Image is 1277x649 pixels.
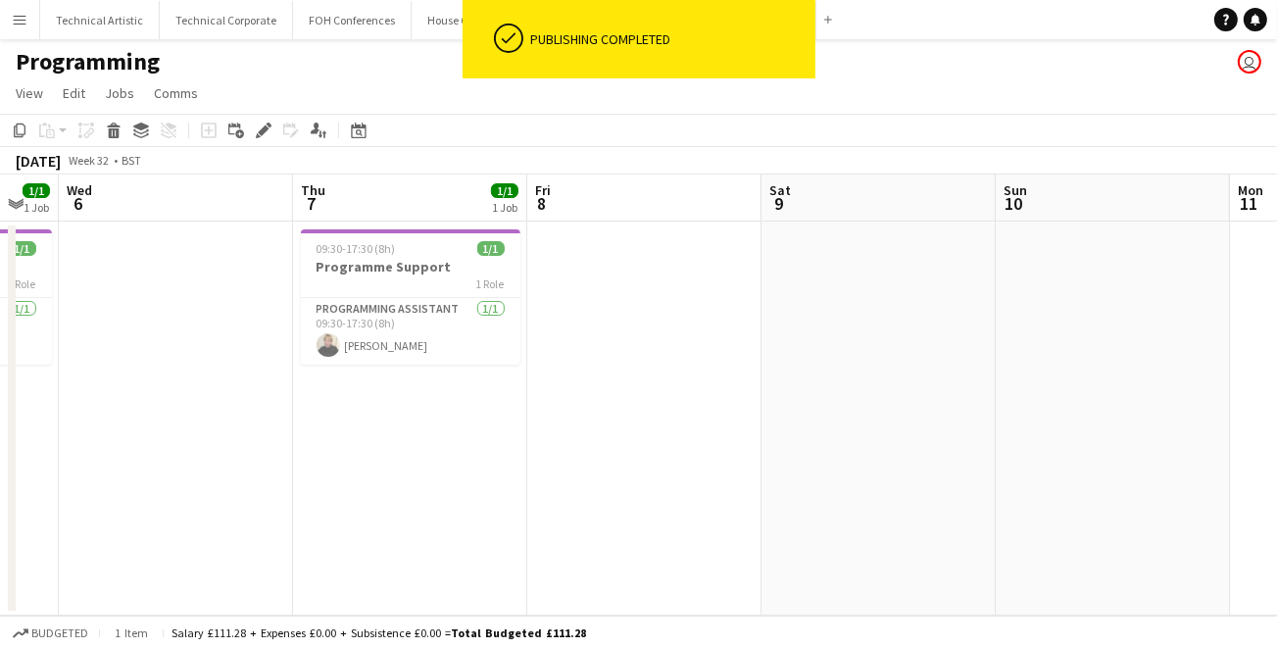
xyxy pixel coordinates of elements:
div: BST [122,153,141,168]
button: House Crew [412,1,503,39]
span: 1/1 [9,241,36,256]
app-user-avatar: Liveforce Admin [1238,50,1261,74]
span: Edit [63,84,85,102]
span: 1 item [108,625,155,640]
span: 09:30-17:30 (8h) [317,241,396,256]
div: 1 Job [492,200,517,215]
span: View [16,84,43,102]
span: Fri [535,181,551,199]
div: Publishing completed [531,30,808,48]
h1: Programming [16,47,160,76]
a: View [8,80,51,106]
span: Mon [1238,181,1263,199]
span: Week 32 [65,153,114,168]
button: FOH Conferences [293,1,412,39]
span: Jobs [105,84,134,102]
span: 1/1 [23,183,50,198]
span: Wed [67,181,92,199]
button: Technical Corporate [160,1,293,39]
span: 6 [64,192,92,215]
a: Edit [55,80,93,106]
span: 1 Role [476,276,505,291]
span: 11 [1235,192,1263,215]
span: 1/1 [491,183,518,198]
span: Comms [154,84,198,102]
h3: Programme Support [301,258,520,275]
app-card-role: Programming Assistant1/109:30-17:30 (8h)[PERSON_NAME] [301,298,520,365]
div: 1 Job [24,200,49,215]
span: Total Budgeted £111.28 [451,625,586,640]
a: Comms [146,80,206,106]
span: 1/1 [477,241,505,256]
span: Sat [769,181,791,199]
app-job-card: 09:30-17:30 (8h)1/1Programme Support1 RoleProgramming Assistant1/109:30-17:30 (8h)[PERSON_NAME] [301,229,520,365]
span: Sun [1004,181,1027,199]
span: 8 [532,192,551,215]
span: 10 [1001,192,1027,215]
span: Thu [301,181,325,199]
span: 1 Role [8,276,36,291]
button: Budgeted [10,623,91,644]
span: Budgeted [31,626,88,640]
span: 9 [766,192,791,215]
a: Jobs [97,80,142,106]
div: Salary £111.28 + Expenses £0.00 + Subsistence £0.00 = [172,625,586,640]
div: [DATE] [16,151,61,171]
span: 7 [298,192,325,215]
button: Technical Artistic [40,1,160,39]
